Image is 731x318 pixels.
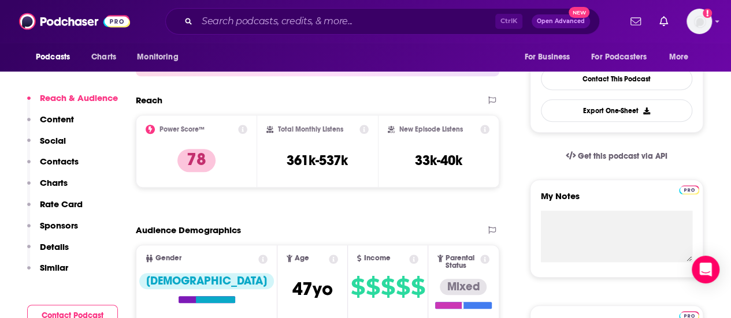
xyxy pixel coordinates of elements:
[155,255,181,262] span: Gender
[532,14,590,28] button: Open AdvancedNew
[40,92,118,103] p: Reach & Audience
[655,12,673,31] a: Show notifications dropdown
[687,9,712,34] span: Logged in as ShannonHennessey
[137,49,178,65] span: Monitoring
[40,241,69,252] p: Details
[415,152,462,169] h3: 33k-40k
[27,199,83,220] button: Rate Card
[396,278,410,296] span: $
[669,49,689,65] span: More
[578,151,667,161] span: Get this podcast via API
[177,149,216,172] p: 78
[381,278,395,296] span: $
[36,49,70,65] span: Podcasts
[165,8,600,35] div: Search podcasts, credits, & more...
[440,279,487,295] div: Mixed
[91,49,116,65] span: Charts
[40,135,66,146] p: Social
[84,46,123,68] a: Charts
[516,46,584,68] button: open menu
[27,177,68,199] button: Charts
[584,46,663,68] button: open menu
[537,18,585,24] span: Open Advanced
[129,46,193,68] button: open menu
[27,114,74,135] button: Content
[28,46,85,68] button: open menu
[287,152,348,169] h3: 361k-537k
[524,49,570,65] span: For Business
[692,256,719,283] div: Open Intercom Messenger
[40,114,74,125] p: Content
[679,185,699,194] img: Podchaser Pro
[27,220,78,241] button: Sponsors
[40,177,68,188] p: Charts
[159,125,205,133] h2: Power Score™
[687,9,712,34] img: User Profile
[19,10,130,32] img: Podchaser - Follow, Share and Rate Podcasts
[661,46,703,68] button: open menu
[679,184,699,194] a: Pro website
[197,12,495,31] input: Search podcasts, credits, & more...
[399,125,463,133] h2: New Episode Listens
[703,9,712,18] svg: Add a profile image
[27,135,66,156] button: Social
[366,278,380,296] span: $
[27,92,118,114] button: Reach & Audience
[278,125,343,133] h2: Total Monthly Listens
[363,255,390,262] span: Income
[292,278,333,300] span: 47 yo
[351,278,365,296] span: $
[40,199,83,209] p: Rate Card
[27,262,68,283] button: Similar
[40,262,68,273] p: Similar
[139,273,274,289] div: [DEMOGRAPHIC_DATA]
[411,278,425,296] span: $
[136,225,241,235] h2: Audience Demographics
[27,241,69,263] button: Details
[40,220,78,231] p: Sponsors
[136,95,162,106] h2: Reach
[569,7,589,18] span: New
[626,12,645,31] a: Show notifications dropdown
[556,142,677,170] a: Get this podcast via API
[446,255,478,270] span: Parental Status
[541,190,692,211] label: My Notes
[295,255,309,262] span: Age
[687,9,712,34] button: Show profile menu
[40,156,79,167] p: Contacts
[541,99,692,122] button: Export One-Sheet
[27,156,79,177] button: Contacts
[541,68,692,90] a: Contact This Podcast
[591,49,647,65] span: For Podcasters
[495,14,522,29] span: Ctrl K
